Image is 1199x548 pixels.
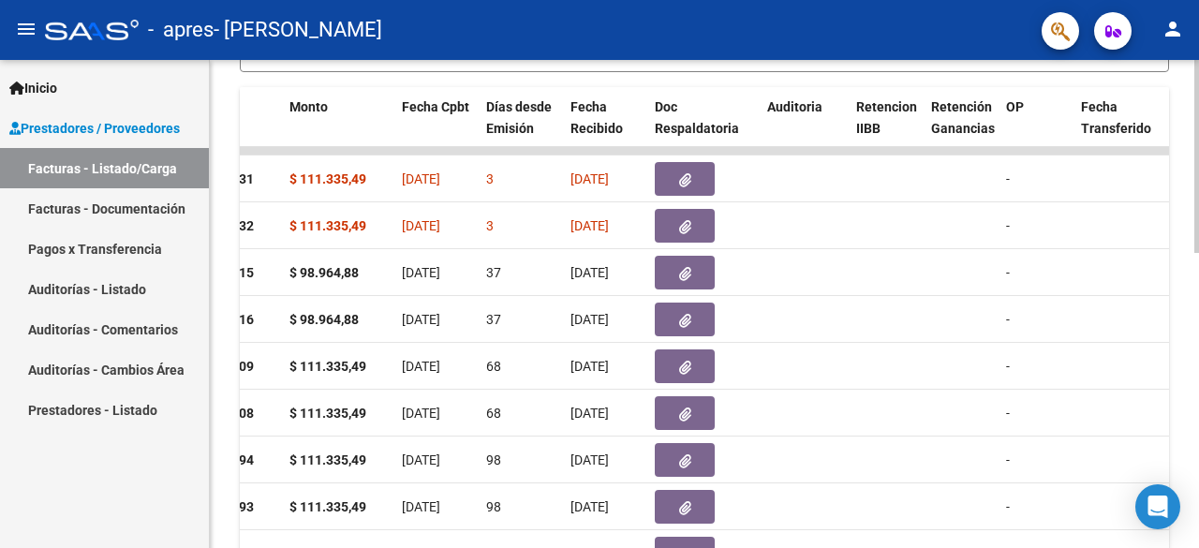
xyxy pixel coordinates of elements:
span: Monto [289,99,328,114]
span: 68 [486,359,501,374]
strong: $ 111.335,49 [289,218,366,233]
span: [DATE] [570,218,609,233]
span: - [1006,171,1010,186]
span: - [1006,406,1010,421]
strong: $ 111.335,49 [289,406,366,421]
span: [DATE] [570,312,609,327]
datatable-header-cell: Fecha Transferido [1073,87,1177,170]
span: [DATE] [570,359,609,374]
mat-icon: menu [15,18,37,40]
span: Prestadores / Proveedores [9,118,180,139]
span: [DATE] [570,171,609,186]
strong: $ 111.335,49 [289,359,366,374]
span: [DATE] [570,265,609,280]
span: 3 [486,171,494,186]
datatable-header-cell: Días desde Emisión [479,87,563,170]
span: [DATE] [402,265,440,280]
span: - [1006,265,1010,280]
datatable-header-cell: Retención Ganancias [924,87,999,170]
span: [DATE] [402,499,440,514]
span: Fecha Transferido [1081,99,1151,136]
datatable-header-cell: Fecha Recibido [563,87,647,170]
span: [DATE] [402,359,440,374]
strong: $ 111.335,49 [289,452,366,467]
span: [DATE] [570,452,609,467]
span: Auditoria [767,99,822,114]
span: 98 [486,499,501,514]
span: - [PERSON_NAME] [214,9,382,51]
span: Inicio [9,78,57,98]
span: 37 [486,265,501,280]
span: 37 [486,312,501,327]
datatable-header-cell: Retencion IIBB [849,87,924,170]
strong: $ 98.964,88 [289,265,359,280]
div: Open Intercom Messenger [1135,484,1180,529]
datatable-header-cell: Monto [282,87,394,170]
span: - [1006,218,1010,233]
span: 3 [486,218,494,233]
datatable-header-cell: Doc Respaldatoria [647,87,760,170]
span: OP [1006,99,1024,114]
span: [DATE] [402,406,440,421]
span: [DATE] [402,312,440,327]
strong: $ 111.335,49 [289,171,366,186]
span: Fecha Cpbt [402,99,469,114]
span: [DATE] [570,406,609,421]
span: [DATE] [402,452,440,467]
datatable-header-cell: OP [999,87,1073,170]
span: - apres [148,9,214,51]
span: 68 [486,406,501,421]
span: Días desde Emisión [486,99,552,136]
span: Retención Ganancias [931,99,995,136]
span: - [1006,359,1010,374]
span: - [1006,452,1010,467]
span: Doc Respaldatoria [655,99,739,136]
strong: $ 98.964,88 [289,312,359,327]
mat-icon: person [1162,18,1184,40]
span: Fecha Recibido [570,99,623,136]
datatable-header-cell: Fecha Cpbt [394,87,479,170]
span: [DATE] [570,499,609,514]
span: Retencion IIBB [856,99,917,136]
span: [DATE] [402,171,440,186]
strong: $ 111.335,49 [289,499,366,514]
span: 98 [486,452,501,467]
span: - [1006,312,1010,327]
span: [DATE] [402,218,440,233]
span: - [1006,499,1010,514]
datatable-header-cell: Auditoria [760,87,849,170]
